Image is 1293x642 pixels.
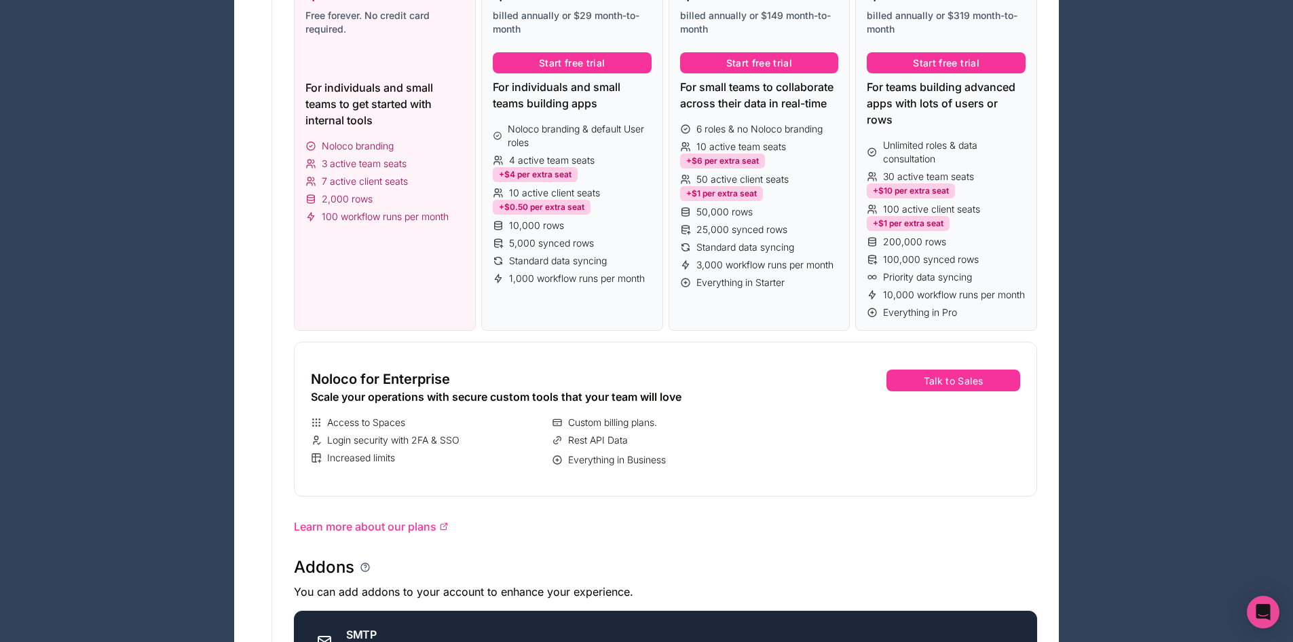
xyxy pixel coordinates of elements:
[294,518,1037,535] a: Learn more about our plans
[322,139,394,153] span: Noloco branding
[696,258,833,272] span: 3,000 workflow runs per month
[883,288,1025,302] span: 10,000 workflow runs per month
[322,210,449,224] span: 100 workflow runs per month
[311,370,450,389] span: Noloco for Enterprise
[322,192,373,206] span: 2,000 rows
[696,223,787,236] span: 25,000 synced rows
[883,253,979,266] span: 100,000 synced rows
[294,556,354,578] h1: Addons
[883,306,957,319] span: Everything in Pro
[867,79,1026,128] div: For teams building advanced apps with lots of users or rows
[680,9,839,36] span: billed annually or $149 month-to-month
[680,154,765,168] div: +$6 per extra seat
[883,202,980,216] span: 100 active client seats
[509,236,594,250] span: 5,000 synced rows
[493,52,652,74] button: Start free trial
[305,79,464,128] div: For individuals and small teams to get started with internal tools
[696,205,753,219] span: 50,000 rows
[867,216,950,231] div: +$1 per extra seat
[509,186,600,200] span: 10 active client seats
[327,416,405,429] span: Access to Spaces
[886,370,1020,391] button: Talk to Sales
[568,416,657,429] span: Custom billing plans.
[883,235,946,249] span: 200,000 rows
[680,79,839,111] div: For small teams to collaborate across their data in real-time
[1247,596,1279,628] div: Open Intercom Messenger
[696,173,789,186] span: 50 active client seats
[680,52,839,74] button: Start free trial
[568,433,628,447] span: Rest API Data
[322,157,407,171] span: 3 active team seats
[294,518,436,535] span: Learn more about our plans
[867,183,955,198] div: +$10 per extra seat
[493,200,591,215] div: +$0.50 per extra seat
[322,175,408,188] span: 7 active client seats
[568,453,666,467] span: Everything in Business
[346,629,536,640] div: SMTP
[883,170,974,183] span: 30 active team seats
[311,389,787,405] div: Scale your operations with secure custom tools that your team will love
[509,219,564,232] span: 10,000 rows
[867,52,1026,74] button: Start free trial
[696,240,794,254] span: Standard data syncing
[327,433,460,447] span: Login security with 2FA & SSO
[696,276,785,289] span: Everything in Starter
[508,122,651,149] span: Noloco branding & default User roles
[680,186,763,201] div: +$1 per extra seat
[509,154,595,167] span: 4 active team seats
[493,9,652,36] span: billed annually or $29 month-to-month
[294,584,1037,600] p: You can add addons to your account to enhance your experience.
[493,79,652,111] div: For individuals and small teams building apps
[867,9,1026,36] span: billed annually or $319 month-to-month
[493,167,578,182] div: +$4 per extra seat
[696,122,823,136] span: 6 roles & no Noloco branding
[696,140,786,154] span: 10 active team seats
[883,139,1026,166] span: Unlimited roles & data consultation
[509,272,645,285] span: 1,000 workflow runs per month
[883,270,972,284] span: Priority data syncing
[327,451,395,465] span: Increased limits
[305,9,464,36] span: Free forever. No credit card required.
[509,254,607,268] span: Standard data syncing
